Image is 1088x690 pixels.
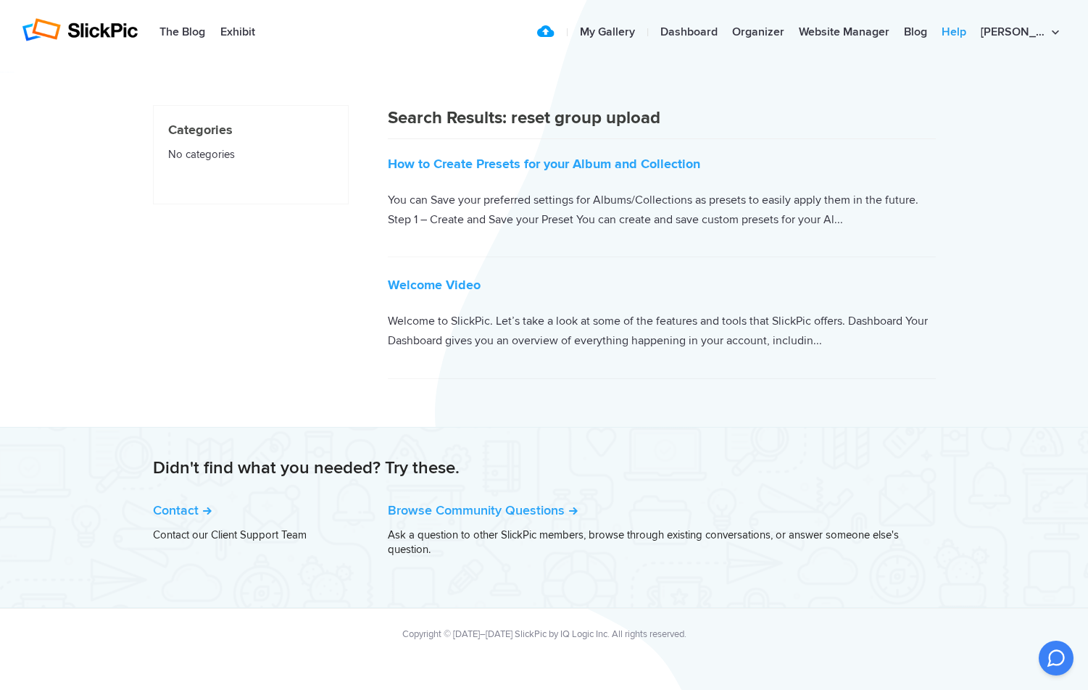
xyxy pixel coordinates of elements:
a: How to Create Presets for your Album and Collection [388,156,700,172]
div: Copyright © [DATE]–[DATE] SlickPic by IQ Logic Inc. All rights reserved. [153,627,935,641]
p: Ask a question to other SlickPic members, browse through existing conversations, or answer someon... [388,528,936,557]
h4: Categories [168,120,333,140]
h1: Search Results: reset group upload [388,105,936,139]
li: No categories [168,140,333,167]
h2: Didn't find what you needed? Try these. [153,457,936,480]
a: Contact our Client Support Team [153,528,307,541]
a: Welcome Video [388,277,481,293]
p: You can Save your preferred settings for Albums/Collections as presets to easily apply them in th... [388,191,936,229]
a: Contact [153,502,212,518]
p: Welcome to SlickPic. Let’s take a look at some of the features and tools that SlickPic offers. Da... [388,312,936,350]
a: Browse Community Questions [388,502,578,518]
a: [PERSON_NAME] [880,570,936,579]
